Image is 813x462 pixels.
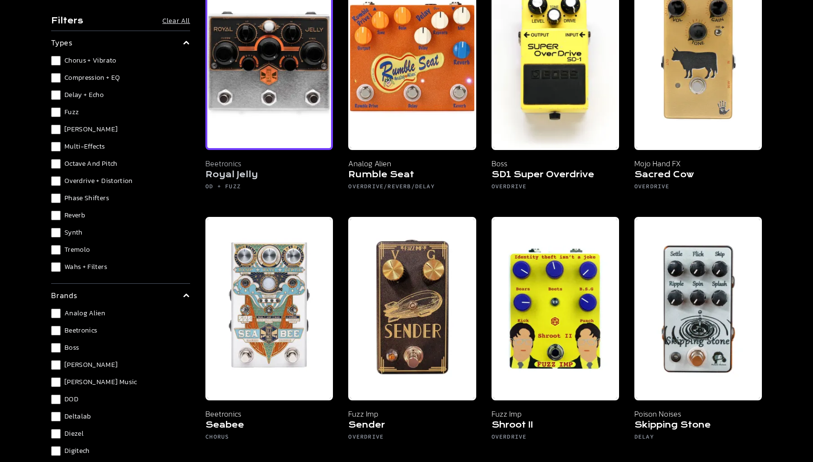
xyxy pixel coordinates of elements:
span: DOD [64,395,78,404]
p: brands [51,290,77,301]
img: Beetronics Seabee [205,217,333,400]
img: Poison Noises Skipping Stone Pedal Top Down View [634,217,762,400]
p: Boss [492,158,619,169]
span: Reverb [64,211,85,220]
p: Fuzz Imp [348,408,476,419]
h5: SD1 Super Overdrive [492,169,619,183]
img: Fuzz Imp Sender [348,217,476,400]
a: Beetronics Seabee Beetronics Seabee Chorus [205,217,333,452]
h6: Overdrive [492,183,619,194]
p: types [51,37,73,48]
p: Poison Noises [634,408,762,419]
span: Fuzz [64,107,79,117]
p: Fuzz Imp [492,408,619,419]
span: Wahs + Filters [64,262,107,272]
span: Tremolo [64,245,90,255]
input: Overdrive + Distortion [51,176,61,186]
span: [PERSON_NAME] [64,125,118,134]
input: DOD [51,395,61,404]
span: Synth [64,228,83,237]
img: Fuzz Imp Shroot II [492,217,619,400]
span: Boss [64,343,79,353]
input: Reverb [51,211,61,220]
h6: Overdrive [348,433,476,444]
span: Delay + Echo [64,90,104,100]
h5: Skipping Stone [634,419,762,433]
input: Tremolo [51,245,61,255]
input: Octave and Pitch [51,159,61,169]
span: Chorus + Vibrato [64,56,117,65]
p: Mojo Hand FX [634,158,762,169]
h6: Delay [634,433,762,444]
input: [PERSON_NAME] [51,125,61,134]
p: Beetronics [205,158,333,169]
input: Synth [51,228,61,237]
h6: OD + Fuzz [205,183,333,194]
input: Digitech [51,446,61,456]
span: Phase Shifters [64,193,109,203]
input: Beetronics [51,326,61,335]
summary: types [51,37,190,48]
p: Beetronics [205,408,333,419]
input: Deltalab [51,412,61,421]
input: Boss [51,343,61,353]
h5: Rumble Seat [348,169,476,183]
span: [PERSON_NAME] Music [64,377,137,387]
input: Chorus + Vibrato [51,56,61,65]
h6: Overdrive/Reverb/Delay [348,183,476,194]
h5: Sacred Cow [634,169,762,183]
span: Multi-Effects [64,142,105,151]
input: [PERSON_NAME] [51,360,61,370]
h5: Seabee [205,419,333,433]
summary: brands [51,290,190,301]
button: Clear All [162,16,190,26]
input: Delay + Echo [51,90,61,100]
a: Fuzz Imp Shroot II Fuzz Imp Shroot II Overdrive [492,217,619,452]
span: Compression + EQ [64,73,120,83]
h6: Overdrive [492,433,619,444]
h5: Royal Jelly [205,169,333,183]
input: Compression + EQ [51,73,61,83]
a: Fuzz Imp Sender Fuzz Imp Sender Overdrive [348,217,476,452]
h6: Chorus [205,433,333,444]
a: Poison Noises Skipping Stone Pedal Top Down View Poison Noises Skipping Stone Delay [634,217,762,452]
span: Octave and Pitch [64,159,118,169]
input: [PERSON_NAME] Music [51,377,61,387]
span: Diezel [64,429,84,439]
span: Beetronics [64,326,97,335]
span: Overdrive + Distortion [64,176,133,186]
span: Digitech [64,446,90,456]
h4: Filters [51,15,83,27]
input: Multi-Effects [51,142,61,151]
p: Analog Alien [348,158,476,169]
span: [PERSON_NAME] [64,360,118,370]
input: Phase Shifters [51,193,61,203]
input: Fuzz [51,107,61,117]
h6: Overdrive [634,183,762,194]
input: Diezel [51,429,61,439]
span: Deltalab [64,412,91,421]
input: Analog Alien [51,309,61,318]
input: Wahs + Filters [51,262,61,272]
h5: Sender [348,419,476,433]
span: Analog Alien [64,309,105,318]
h5: Shroot II [492,419,619,433]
